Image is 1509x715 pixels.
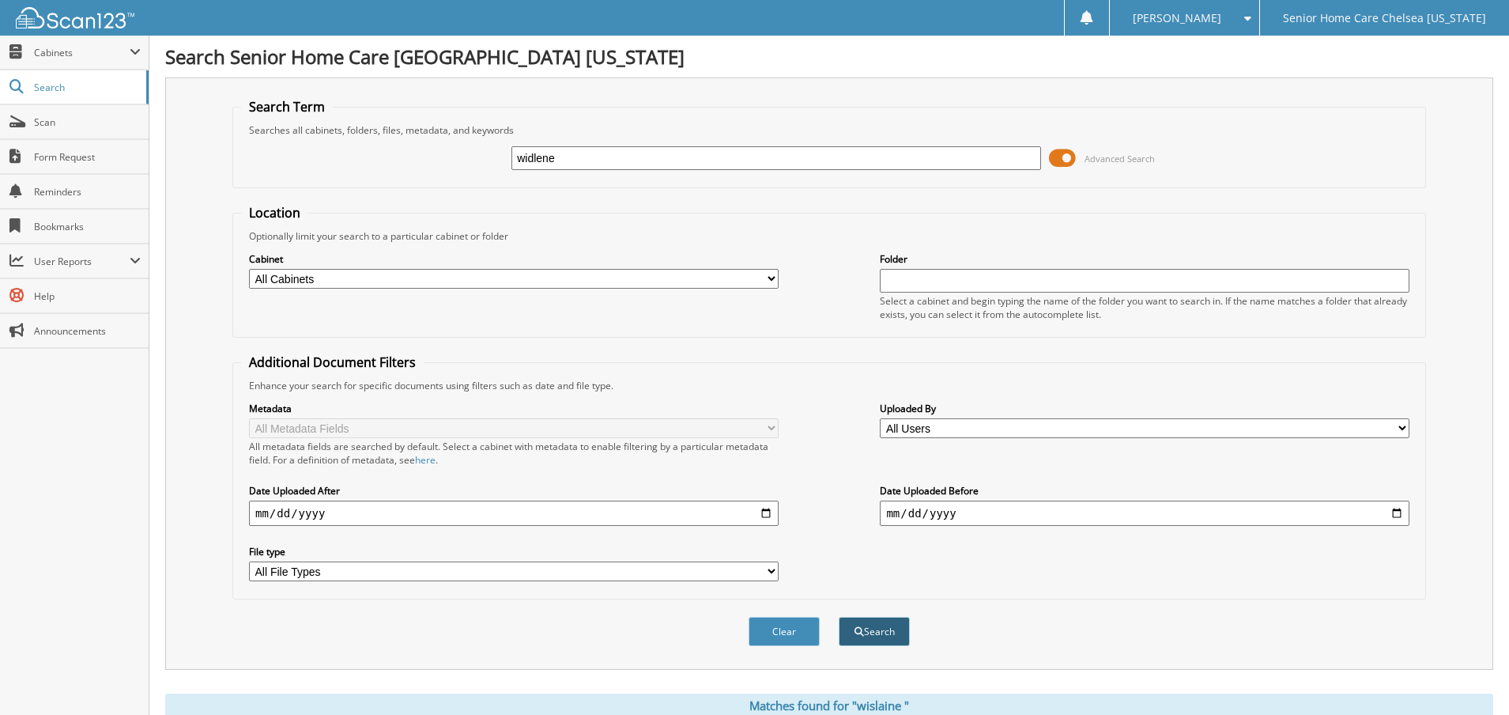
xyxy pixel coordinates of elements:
[249,484,779,497] label: Date Uploaded After
[34,185,141,199] span: Reminders
[880,402,1409,415] label: Uploaded By
[34,255,130,268] span: User Reports
[880,501,1409,526] input: end
[249,440,779,467] div: All metadata fields are searched by default. Select a cabinet with metadata to enable filtering b...
[249,252,779,266] label: Cabinet
[34,324,141,338] span: Announcements
[880,252,1409,266] label: Folder
[241,123,1417,137] div: Searches all cabinets, folders, files, metadata, and keywords
[241,379,1417,392] div: Enhance your search for specific documents using filters such as date and file type.
[839,617,910,646] button: Search
[1085,153,1155,165] span: Advanced Search
[880,484,1409,497] label: Date Uploaded Before
[1133,13,1221,23] span: [PERSON_NAME]
[34,220,141,233] span: Bookmarks
[1283,13,1486,23] span: Senior Home Care Chelsea [US_STATE]
[249,501,779,526] input: start
[249,545,779,558] label: File type
[34,115,141,129] span: Scan
[16,7,134,28] img: scan123-logo-white.svg
[34,150,141,164] span: Form Request
[241,229,1417,243] div: Optionally limit your search to a particular cabinet or folder
[165,44,1493,70] h1: Search Senior Home Care [GEOGRAPHIC_DATA] [US_STATE]
[34,81,138,94] span: Search
[241,204,308,221] legend: Location
[1430,639,1509,715] iframe: Chat Widget
[34,289,141,303] span: Help
[241,354,424,371] legend: Additional Document Filters
[249,402,779,415] label: Metadata
[415,453,436,467] a: here
[241,98,333,115] legend: Search Term
[880,294,1409,321] div: Select a cabinet and begin typing the name of the folder you want to search in. If the name match...
[749,617,820,646] button: Clear
[34,46,130,59] span: Cabinets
